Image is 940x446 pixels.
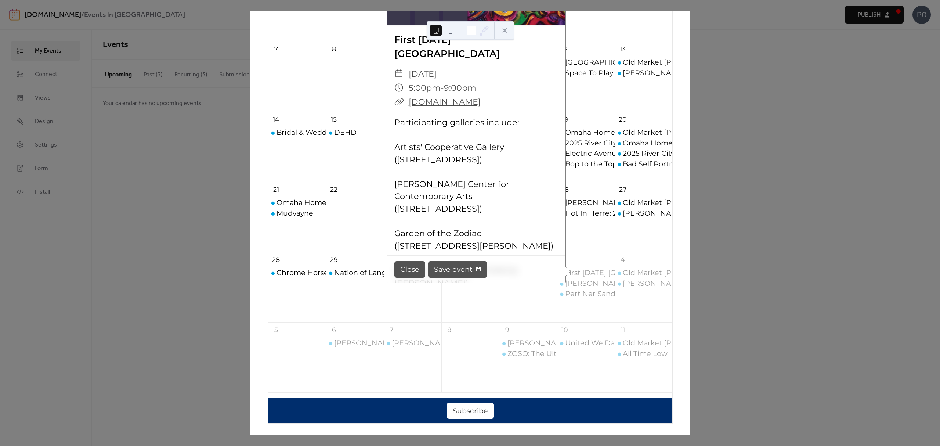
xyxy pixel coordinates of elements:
[272,45,281,54] div: 7
[394,261,425,278] button: Close
[565,338,738,348] div: United We Dance: The Ultimate Rave Experience
[623,338,753,348] div: Old Market [PERSON_NAME] Market
[560,325,570,335] div: 10
[507,349,667,359] div: ZOSO: The Ultimate Led Zeppelin Experience
[618,115,627,124] div: 20
[276,268,402,278] div: Chrome Horse + The Broken Hearts
[276,127,358,137] div: Bridal & Wedding Expo
[507,338,644,348] div: [PERSON_NAME]: Miss Possessive Tour
[557,268,614,278] div: First Friday Downtown Omaha Art Walk
[329,115,339,124] div: 15
[623,138,731,148] div: Omaha Home & Lifestyle Show
[623,349,668,359] div: All Time Low
[557,68,614,78] div: Space To Play
[615,127,672,137] div: Old Market Farmer's Market
[565,159,634,169] div: Bop to the Top (18+)
[623,127,753,137] div: Old Market [PERSON_NAME] Market
[615,138,672,148] div: Omaha Home & Lifestyle Show
[557,289,614,299] div: Pert Ner Sandstone
[268,127,326,137] div: Bridal & Wedding Expo
[334,268,404,278] div: Nation of Language
[276,198,385,208] div: Omaha Home & Lifestyle Show
[557,198,614,208] div: Tom Keifer with LA Guns Hosted by Eddie Trunk
[557,148,614,158] div: Electric Avenue: The 80's MTV Experience
[565,68,613,78] div: Space To Play
[557,57,614,67] div: Lake Street Dive with Lawrence
[615,208,672,218] div: Keith Urban: High and Alive World Tour
[268,208,326,218] div: Mudvayne
[615,148,672,158] div: 2025 River City Rodeo
[623,148,755,158] div: 2025 River City [GEOGRAPHIC_DATA]
[565,289,635,299] div: Pert Ner Sandstone
[557,159,614,169] div: Bop to the Top (18+)
[557,127,614,137] div: Omaha Home & Lifestyle Show
[615,68,672,78] div: Tyler Hubbard
[618,185,627,194] div: 27
[409,97,481,107] a: [DOMAIN_NAME]
[409,81,441,95] span: 5:00pm
[623,278,685,288] div: [PERSON_NAME]
[334,127,357,137] div: DEHD
[623,68,685,78] div: [PERSON_NAME]
[392,338,454,348] div: [PERSON_NAME]
[557,208,614,218] div: Hot In Herre: 2000s Dance Party
[394,67,404,81] div: ​
[384,138,441,148] div: Mystery Skulls
[503,325,512,335] div: 9
[557,338,614,348] div: United We Dance: The Ultimate Rave Experience
[394,34,500,59] a: First [DATE] [GEOGRAPHIC_DATA]
[623,159,684,169] div: Bad Self Portraits
[394,95,404,109] div: ​
[268,198,326,208] div: Omaha Home & Lifestyle Show
[615,338,672,348] div: Old Market Farmer's Market
[384,338,441,348] div: Lucius
[615,268,672,278] div: Old Market Farmer's Market
[618,255,627,265] div: 4
[428,261,487,278] button: Save event
[326,127,383,137] div: DEHD
[441,81,444,95] span: -
[387,116,565,363] div: Participating galleries include: Artists' Cooperative Gallery ([STREET_ADDRESS]) [PERSON_NAME] Ce...
[387,325,396,335] div: 7
[615,57,672,67] div: Old Market Farmer's Market
[276,208,313,218] div: Mudvayne
[384,127,441,137] div: Creighton Volleyball vs Nebraska
[565,278,627,288] div: [PERSON_NAME]
[329,325,339,335] div: 6
[272,185,281,194] div: 21
[623,198,753,208] div: Old Market [PERSON_NAME] Market
[444,81,476,95] span: 9:00pm
[445,325,454,335] div: 8
[272,255,281,265] div: 28
[384,57,441,67] div: Wade Forster
[623,57,753,67] div: Old Market [PERSON_NAME] Market
[615,278,672,288] div: Nate Jackson
[623,268,753,278] div: Old Market [PERSON_NAME] Market
[615,159,672,169] div: Bad Self Portraits
[409,67,437,81] span: [DATE]
[334,338,537,348] div: [PERSON_NAME] – Greetings From Your Hometown Tour
[394,81,404,95] div: ​
[329,45,339,54] div: 8
[272,115,281,124] div: 14
[499,349,557,359] div: ZOSO: The Ultimate Led Zeppelin Experience
[557,138,614,148] div: 2025 River City Rodeo
[447,403,494,419] button: Subscribe
[499,338,557,348] div: Tate McRae: Miss Possessive Tour
[615,198,672,208] div: Old Market Farmer's Market
[326,338,383,348] div: JONAS BROTHERS – Greetings From Your Hometown Tour
[329,255,339,265] div: 29
[384,268,441,278] div: High Fade
[623,208,780,218] div: [PERSON_NAME]: High and Alive World Tour
[329,185,339,194] div: 22
[557,278,614,288] div: Trey Kennedy
[272,325,281,335] div: 5
[326,268,383,278] div: Nation of Language
[384,198,441,208] div: The Brian Jonestown Massacre
[615,349,672,359] div: All Time Low
[268,268,326,278] div: Chrome Horse + The Broken Hearts
[618,45,627,54] div: 13
[618,325,627,335] div: 11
